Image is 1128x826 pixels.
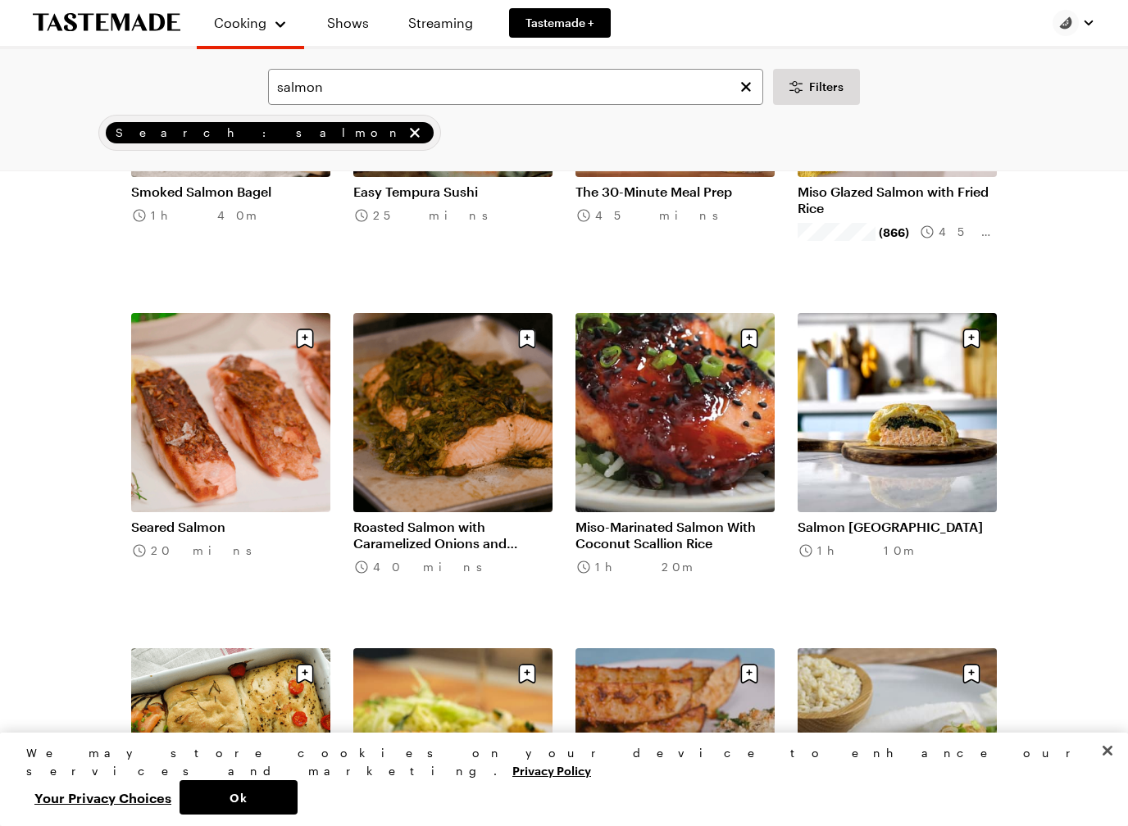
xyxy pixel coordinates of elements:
button: Save recipe [956,658,987,689]
a: Tastemade + [509,8,611,38]
button: Your Privacy Choices [26,780,180,815]
a: Salmon [GEOGRAPHIC_DATA] [798,519,997,535]
button: remove Search: salmon [406,124,424,142]
button: Save recipe [734,323,765,354]
span: Tastemade + [525,15,594,31]
button: Save recipe [512,658,543,689]
img: Profile picture [1053,10,1079,36]
a: More information about your privacy, opens in a new tab [512,762,591,778]
a: Easy Tempura Sushi [353,184,553,200]
button: Save recipe [289,323,321,354]
a: Smoked Salmon Bagel [131,184,330,200]
button: Save recipe [956,323,987,354]
button: Close [1089,733,1126,769]
span: Filters [809,79,844,95]
span: Search: salmon [116,124,403,142]
div: Privacy [26,744,1088,815]
span: Cooking [214,15,266,30]
button: Profile picture [1053,10,1095,36]
button: Save recipe [512,323,543,354]
a: Roasted Salmon with Caramelized Onions and Mushrooms [353,519,553,551]
a: Miso Glazed Salmon with Fried Rice [798,184,997,216]
a: The 30-Minute Meal Prep [575,184,775,200]
a: Seared Salmon [131,519,330,535]
button: Cooking [213,7,288,39]
a: To Tastemade Home Page [33,14,180,33]
div: We may store cookies on your device to enhance our services and marketing. [26,744,1088,780]
button: Save recipe [734,658,765,689]
button: Desktop filters [773,69,860,105]
button: Save recipe [289,658,321,689]
button: Ok [180,780,298,815]
button: Clear search [737,78,755,96]
a: Miso-Marinated Salmon With Coconut Scallion Rice [575,519,775,551]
